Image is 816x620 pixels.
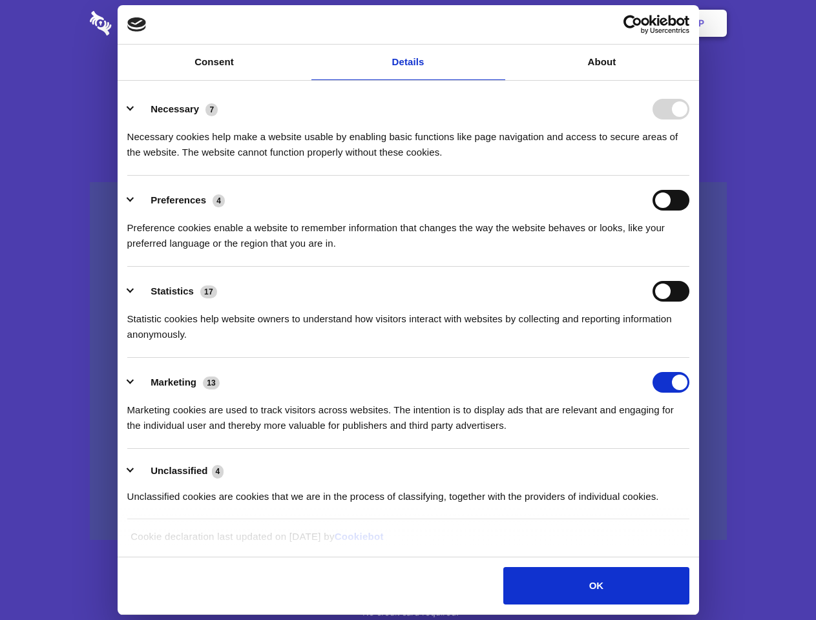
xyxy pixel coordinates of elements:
button: Unclassified (4) [127,463,232,479]
a: Usercentrics Cookiebot - opens in a new window [576,15,689,34]
span: 13 [203,377,220,389]
h1: Eliminate Slack Data Loss. [90,58,727,105]
a: Cookiebot [335,531,384,542]
a: Details [311,45,505,80]
button: Statistics (17) [127,281,225,302]
span: 7 [205,103,218,116]
label: Marketing [151,377,196,387]
div: Marketing cookies are used to track visitors across websites. The intention is to display ads tha... [127,393,689,433]
button: Preferences (4) [127,190,233,211]
label: Preferences [151,194,206,205]
a: About [505,45,699,80]
span: 4 [213,194,225,207]
button: Marketing (13) [127,372,228,393]
a: Consent [118,45,311,80]
span: 17 [200,285,217,298]
h4: Auto-redaction of sensitive data, encrypted data sharing and self-destructing private chats. Shar... [90,118,727,160]
button: Necessary (7) [127,99,226,119]
a: Contact [524,3,583,43]
iframe: Drift Widget Chat Controller [751,555,800,604]
a: Pricing [379,3,435,43]
label: Necessary [151,103,199,114]
a: Wistia video thumbnail [90,182,727,541]
button: OK [503,567,689,604]
div: Statistic cookies help website owners to understand how visitors interact with websites by collec... [127,302,689,342]
img: logo [127,17,147,32]
div: Unclassified cookies are cookies that we are in the process of classifying, together with the pro... [127,479,689,504]
label: Statistics [151,285,194,296]
div: Necessary cookies help make a website usable by enabling basic functions like page navigation and... [127,119,689,160]
a: Login [586,3,642,43]
div: Preference cookies enable a website to remember information that changes the way the website beha... [127,211,689,251]
div: Cookie declaration last updated on [DATE] by [121,529,695,554]
img: logo-wordmark-white-trans-d4663122ce5f474addd5e946df7df03e33cb6a1c49d2221995e7729f52c070b2.svg [90,11,200,36]
span: 4 [212,465,224,478]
